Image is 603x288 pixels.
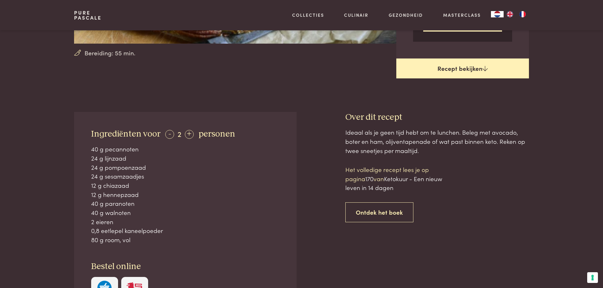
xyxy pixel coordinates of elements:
[178,128,181,139] span: 2
[491,11,529,17] aside: Language selected: Nederlands
[491,11,504,17] a: NL
[587,272,598,283] button: Uw voorkeuren voor toestemming voor trackingtechnologieën
[443,12,481,18] a: Masterclass
[165,130,174,139] div: -
[345,165,453,192] p: Het volledige recept lees je op pagina van
[185,130,194,139] div: +
[91,144,280,154] div: 40 g pecannoten
[344,12,368,18] a: Culinair
[491,11,504,17] div: Language
[345,202,413,222] a: Ontdek het boek
[91,199,280,208] div: 40 g paranoten
[91,172,280,181] div: 24 g sesamzaadjes
[516,11,529,17] a: FR
[85,48,135,58] span: Bereiding: 55 min.
[396,58,529,79] a: Recept bekijken
[91,130,160,138] span: Ingrediënten voor
[91,154,280,163] div: 24 g lijnzaad
[91,226,280,235] div: 0,8 eetlepel kaneelpoeder
[345,128,529,155] div: Ideaal als je geen tijd hebt om te lunchen. Beleg met avocado, boter en ham, olijventapenade of w...
[91,163,280,172] div: 24 g pompoenzaad
[91,261,280,272] h3: Bestel online
[365,174,374,183] span: 170
[504,11,516,17] a: EN
[345,112,529,123] h3: Over dit recept
[91,217,280,226] div: 2 eieren
[74,10,102,20] a: PurePascale
[91,181,280,190] div: 12 g chiazaad
[389,12,423,18] a: Gezondheid
[198,130,235,138] span: personen
[345,174,442,192] span: Ketokuur - Een nieuw leven in 14 dagen
[292,12,324,18] a: Collecties
[91,208,280,217] div: 40 g walnoten
[91,190,280,199] div: 12 g hennepzaad
[91,235,280,244] div: 80 g room, vol
[504,11,529,17] ul: Language list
